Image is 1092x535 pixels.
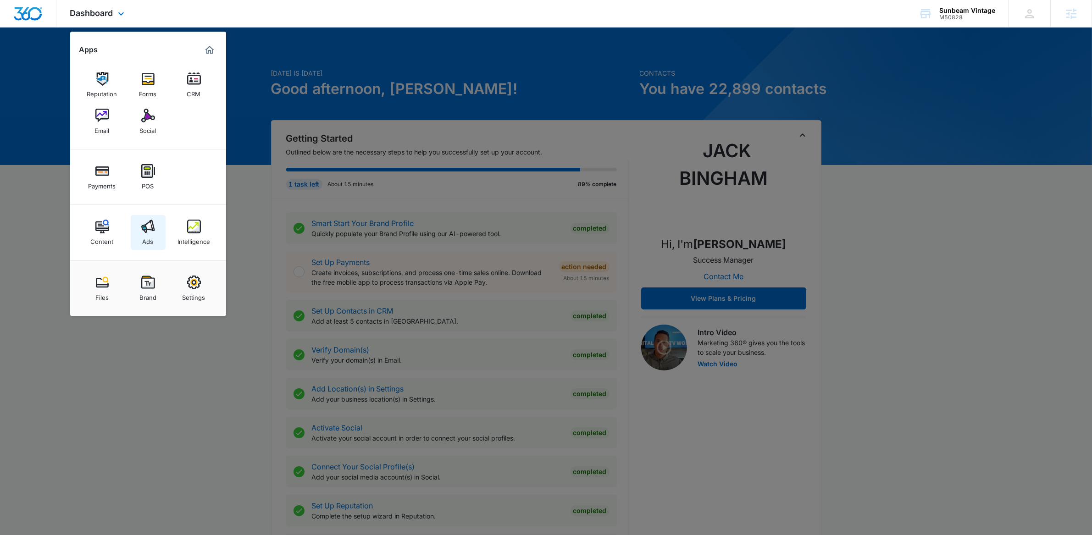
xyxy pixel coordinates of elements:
div: CRM [187,86,201,98]
a: Ads [131,215,166,250]
span: Dashboard [70,8,113,18]
a: Files [85,271,120,306]
a: Email [85,104,120,139]
div: Domain: [DOMAIN_NAME] [24,24,101,31]
a: Brand [131,271,166,306]
div: account name [939,7,995,14]
a: CRM [177,67,211,102]
div: POS [142,178,154,190]
h2: Apps [79,45,98,54]
div: Intelligence [177,233,210,245]
div: Brand [139,289,156,301]
div: Email [95,122,110,134]
div: Files [95,289,109,301]
a: Social [131,104,166,139]
a: Content [85,215,120,250]
div: Content [91,233,114,245]
img: tab_keywords_by_traffic_grey.svg [91,53,99,61]
div: account id [939,14,995,21]
a: Marketing 360® Dashboard [202,43,217,57]
a: Forms [131,67,166,102]
div: Keywords by Traffic [101,54,155,60]
img: logo_orange.svg [15,15,22,22]
img: website_grey.svg [15,24,22,31]
div: Ads [143,233,154,245]
div: Payments [89,178,116,190]
a: Payments [85,160,120,194]
div: v 4.0.25 [26,15,45,22]
img: tab_domain_overview_orange.svg [25,53,32,61]
a: Reputation [85,67,120,102]
div: Reputation [87,86,117,98]
a: POS [131,160,166,194]
div: Forms [139,86,157,98]
div: Domain Overview [35,54,82,60]
div: Settings [183,289,205,301]
a: Intelligence [177,215,211,250]
a: Settings [177,271,211,306]
div: Social [140,122,156,134]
